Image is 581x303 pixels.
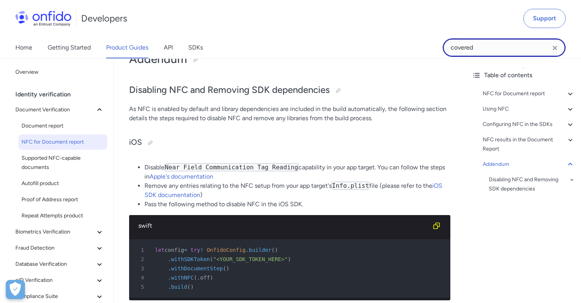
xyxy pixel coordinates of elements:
li: Remove any entries relating to the NFC setup from your app target's file (please refer to the ) [144,181,450,200]
div: swift [138,221,429,230]
span: = [184,247,187,253]
p: As NFC is enabled by default and library dependencies are included in the build automatically, th... [129,104,450,123]
div: Identity verification [15,87,110,102]
span: try [191,247,200,253]
a: Repeat Attempts product [18,208,107,224]
span: Document Verification [15,105,95,114]
span: ) [275,247,278,253]
span: off [200,275,210,281]
span: 1 [132,245,149,255]
span: Supported NFC-capable documents [22,154,104,172]
span: 4 [132,273,149,282]
a: API [164,37,173,58]
a: Proof of Address report [18,192,107,207]
span: Repeat Attempts product [22,211,104,220]
a: Addendum [483,160,575,169]
li: Disable capability in your app target. You can follow the steps in [144,163,450,181]
span: ( [210,256,213,262]
h1: Developers [81,12,127,25]
svg: Clear search field button [550,43,559,53]
span: eID Verification [15,276,95,285]
span: Autofill product [22,179,104,188]
span: . [197,275,200,281]
li: Pass the following method to disable NFC in the iOS SDK. [144,200,450,209]
span: NFC for Document report [22,137,104,147]
span: Biometrics Verification [15,227,95,237]
a: iOS SDK documentation [144,182,442,199]
div: Cookie Preferences [6,280,25,299]
a: Configuring NFC in the SDKs [483,120,575,129]
span: "<YOUR_SDK_TOKEN_HERE>" [213,256,288,262]
a: Using NFC [483,104,575,114]
span: Fraud Detection [15,243,95,253]
span: ) [191,284,194,290]
a: Support [523,9,566,28]
button: Biometrics Verification [12,224,107,240]
span: ( [223,265,226,272]
span: Document report [22,121,104,131]
a: NFC for Document report [18,134,107,150]
button: Open Preferences [6,280,25,299]
span: let [155,247,164,253]
span: ! [200,247,203,253]
span: . [168,256,171,262]
span: withSDKToken [171,256,210,262]
span: OnfidoConfig [207,247,246,253]
a: Product Guides [106,37,148,58]
span: Compliance Suite [15,292,95,301]
span: 2 [132,255,149,264]
span: build [171,284,187,290]
button: eID Verification [12,273,107,288]
h2: Disabling NFC and Removing SDK dependencies [129,84,450,97]
span: builder [249,247,272,253]
span: . [168,284,171,290]
span: . [168,265,171,272]
a: SDKs [188,37,203,58]
span: . [168,275,171,281]
a: Autofill product [18,176,107,191]
span: ( [272,247,275,253]
span: ) [288,256,291,262]
a: Disabling NFC and Removing SDK dependencies [489,175,575,194]
button: Fraud Detection [12,240,107,256]
span: config [164,247,184,253]
input: Onfido search input field [443,38,566,57]
button: Copy code snippet button [429,218,444,233]
span: 3 [132,264,149,273]
a: Getting Started [48,37,91,58]
a: Home [15,37,32,58]
span: withDocumentStep [171,265,223,272]
span: Proof of Address report [22,195,104,204]
img: Onfido Logo [15,11,71,26]
code: Info.plist [332,182,369,190]
code: Near Field Communication Tag Reading [164,163,299,171]
span: . [246,247,249,253]
a: Apple's documentation [149,173,213,180]
a: Overview [12,65,107,80]
div: Table of contents [472,71,575,80]
span: 5 [132,282,149,291]
a: Document report [18,118,107,134]
span: Overview [15,68,104,77]
button: Document Verification [12,102,107,118]
a: NFC for Document report [483,89,575,98]
h3: iOS [129,137,450,149]
span: Database Verification [15,260,95,269]
a: NFC results in the Document Report [483,135,575,154]
h1: Addendum [129,51,450,67]
span: withNFC [171,275,194,281]
span: ) [210,275,213,281]
span: ( [187,284,190,290]
span: ( [194,275,197,281]
button: Database Verification [12,257,107,272]
span: ) [226,265,229,272]
a: Supported NFC-capable documents [18,151,107,175]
